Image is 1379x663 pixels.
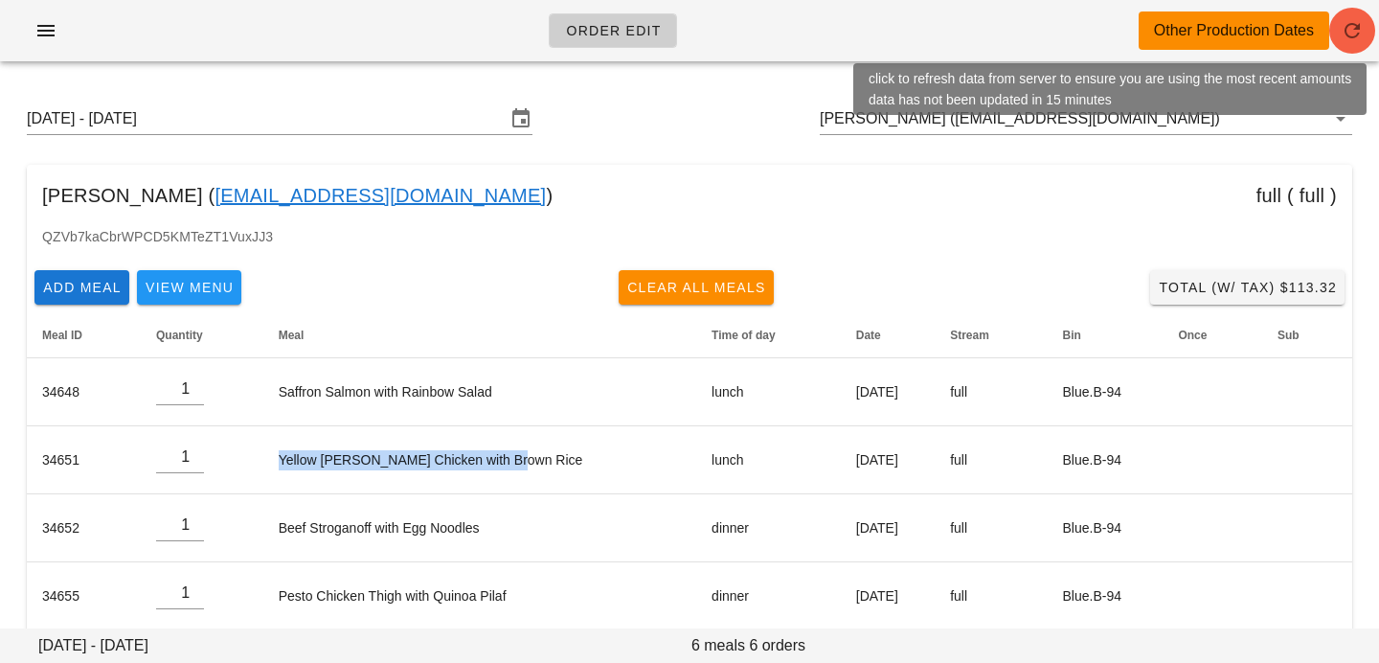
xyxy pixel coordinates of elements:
td: 34655 [27,562,141,630]
span: Once [1178,329,1207,342]
span: Time of day [712,329,775,342]
td: 34648 [27,358,141,426]
td: dinner [696,562,841,630]
td: lunch [696,426,841,494]
td: Yellow [PERSON_NAME] Chicken with Brown Rice [263,426,696,494]
td: [DATE] [841,426,935,494]
td: 34651 [27,426,141,494]
td: Beef Stroganoff with Egg Noodles [263,494,696,562]
button: Add Meal [34,270,129,305]
th: Meal: Not sorted. Activate to sort ascending. [263,312,696,358]
span: Bin [1062,329,1080,342]
td: Saffron Salmon with Rainbow Salad [263,358,696,426]
span: Clear All Meals [626,280,766,295]
span: Stream [950,329,989,342]
a: Order Edit [549,13,677,48]
span: Add Meal [42,280,122,295]
button: View Menu [137,270,241,305]
th: Stream: Not sorted. Activate to sort ascending. [935,312,1047,358]
button: Total (w/ Tax) $113.32 [1150,270,1345,305]
span: Sub [1277,329,1300,342]
div: Other Production Dates [1154,19,1314,42]
a: [EMAIL_ADDRESS][DOMAIN_NAME] [215,180,546,211]
span: Date [856,329,881,342]
td: lunch [696,358,841,426]
th: Once: Not sorted. Activate to sort ascending. [1163,312,1262,358]
td: Blue.B-94 [1047,562,1163,630]
span: Total (w/ Tax) $113.32 [1158,280,1337,295]
div: [PERSON_NAME] ( ) full ( full ) [27,165,1352,226]
td: Blue.B-94 [1047,358,1163,426]
th: Date: Not sorted. Activate to sort ascending. [841,312,935,358]
span: Meal [279,329,305,342]
td: full [935,426,1047,494]
td: dinner [696,494,841,562]
span: View Menu [145,280,234,295]
th: Meal ID: Not sorted. Activate to sort ascending. [27,312,141,358]
td: [DATE] [841,562,935,630]
th: Quantity: Not sorted. Activate to sort ascending. [141,312,263,358]
td: Blue.B-94 [1047,426,1163,494]
span: Order Edit [565,23,661,38]
th: Time of day: Not sorted. Activate to sort ascending. [696,312,841,358]
td: Blue.B-94 [1047,494,1163,562]
td: [DATE] [841,358,935,426]
div: QZVb7kaCbrWPCD5KMTeZT1VuxJJ3 [27,226,1352,263]
td: full [935,358,1047,426]
td: 34652 [27,494,141,562]
td: full [935,494,1047,562]
span: Quantity [156,329,203,342]
span: Meal ID [42,329,82,342]
td: Pesto Chicken Thigh with Quinoa Pilaf [263,562,696,630]
td: full [935,562,1047,630]
td: [DATE] [841,494,935,562]
button: Clear All Meals [619,270,774,305]
th: Sub: Not sorted. Activate to sort ascending. [1262,312,1352,358]
th: Bin: Not sorted. Activate to sort ascending. [1047,312,1163,358]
